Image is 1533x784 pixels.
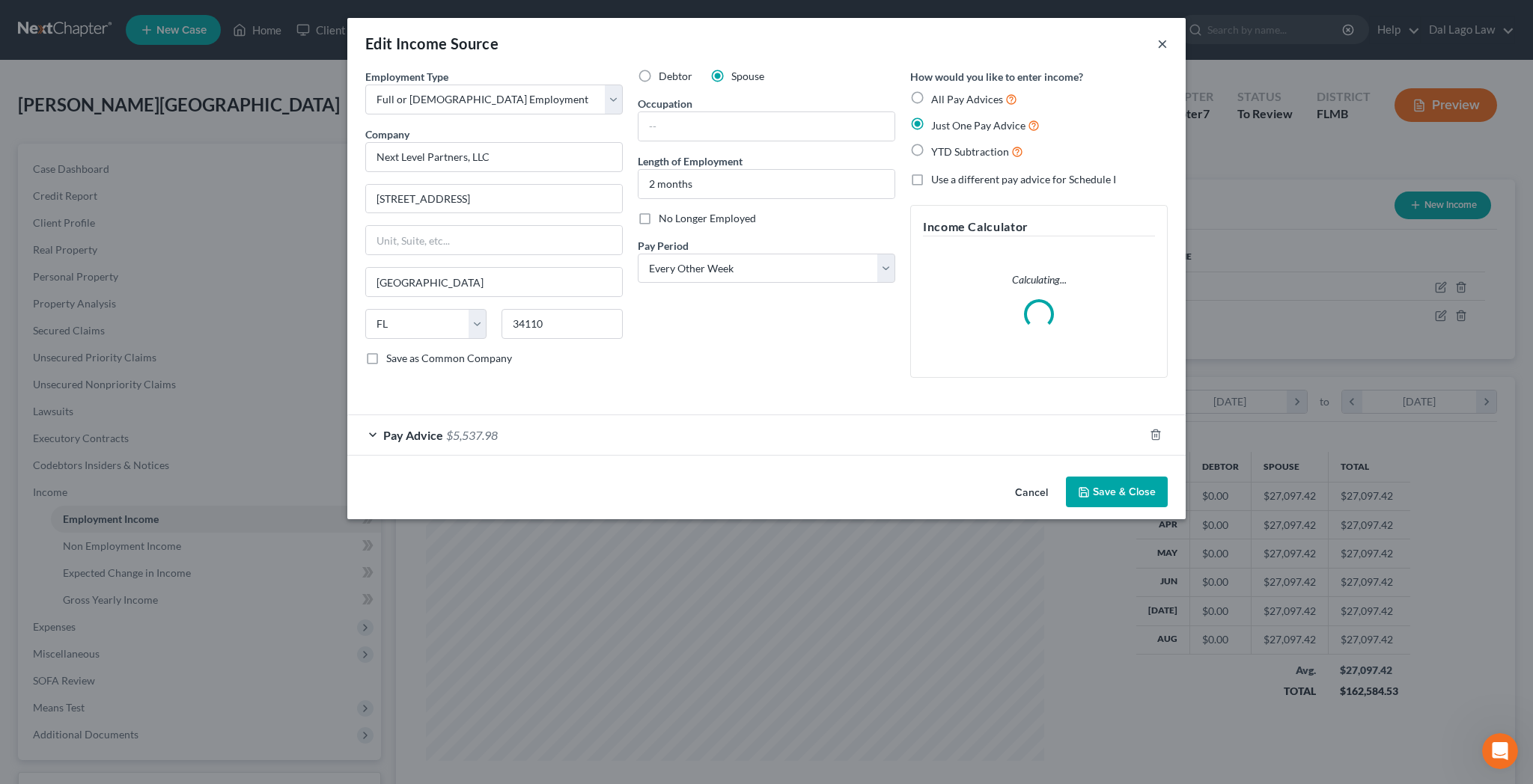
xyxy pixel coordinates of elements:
[73,19,180,34] p: Active in the last 15m
[23,490,35,502] button: Emoji picker
[365,70,448,83] span: Employment Type
[386,352,512,364] span: Save as Common Company
[12,117,287,337] div: Emma says…
[1066,477,1168,508] button: Save & Close
[639,112,894,141] input: --
[639,170,894,198] input: ex: 2 years
[263,6,290,33] div: Close
[931,173,1116,186] span: Use a different pay advice for Schedule I
[71,489,83,501] button: Upload attachment
[10,6,38,34] button: go back
[43,8,67,32] img: Profile image for Emma
[13,459,287,484] textarea: Message…
[95,489,107,501] button: Start recording
[638,239,689,252] span: Pay Period
[365,128,409,141] span: Company
[47,489,59,501] button: Gif picker
[446,428,498,442] span: $5,537.98
[659,70,692,82] span: Debtor
[910,69,1083,85] label: How would you like to enter income?
[659,212,756,224] span: No Longer Employed
[37,215,76,227] b: [DATE]
[73,7,170,19] h1: [PERSON_NAME]
[37,156,76,168] b: [DATE]
[731,70,764,82] span: Spouse
[24,237,202,264] a: Help Center
[931,145,1009,158] span: YTD Subtraction
[366,185,622,213] input: Enter address...
[24,236,234,295] div: We encourage you to use the to answer any questions and we will respond to any unanswered inquiri...
[257,484,281,508] button: Send a message…
[931,119,1025,132] span: Just One Pay Advice
[365,142,623,172] input: Search company by name...
[502,309,623,339] input: Enter zip...
[365,33,499,54] div: Edit Income Source
[923,218,1155,236] h5: Income Calculator
[923,272,1155,287] p: Calculating...
[12,117,246,304] div: In observance of[DATE],the NextChapter team will be out of office on[DATE]. Our team will be unav...
[931,93,1003,105] span: All Pay Advices
[638,153,743,169] label: Length of Employment
[638,96,692,111] label: Occupation
[383,428,443,442] span: Pay Advice
[366,268,622,296] input: Enter city...
[112,127,156,139] b: [DATE],
[24,126,234,229] div: In observance of the NextChapter team will be out of office on . Our team will be unavailable for...
[366,226,622,254] input: Unit, Suite, etc...
[1157,34,1168,52] button: ×
[234,6,263,34] button: Home
[24,307,144,316] div: [PERSON_NAME] • 6m ago
[1482,733,1518,769] iframe: Intercom live chat
[1003,478,1060,508] button: Cancel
